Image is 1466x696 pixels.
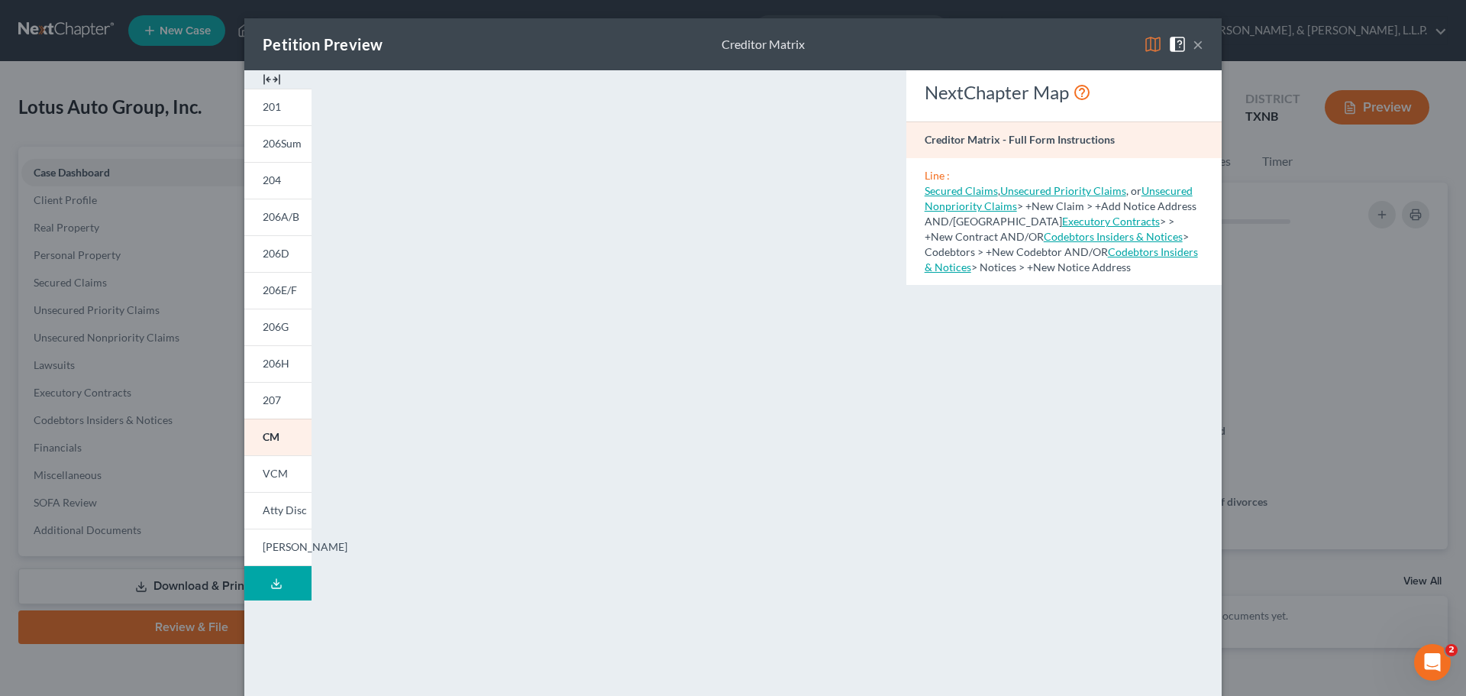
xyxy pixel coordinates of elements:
img: expand-e0f6d898513216a626fdd78e52531dac95497ffd26381d4c15ee2fc46db09dca.svg [263,70,281,89]
a: [PERSON_NAME] [244,529,312,566]
iframe: Intercom live chat [1414,644,1451,681]
a: Codebtors Insiders & Notices [925,245,1198,274]
a: Secured Claims [925,184,998,197]
div: Creditor Matrix [722,36,805,53]
span: 206H [263,357,289,370]
a: 206D [244,235,312,272]
span: 206E/F [263,283,297,296]
a: Executory Contracts [1062,215,1160,228]
div: Petition Preview [263,34,383,55]
a: 206A/B [244,199,312,235]
img: map-eea8200ae884c6f1103ae1953ef3d486a96c86aabb227e865a55264e3737af1f.svg [1144,35,1162,53]
span: 206A/B [263,210,299,223]
a: 206E/F [244,272,312,309]
a: 206Sum [244,125,312,162]
a: Atty Disc [244,492,312,529]
span: VCM [263,467,288,480]
a: Codebtors Insiders & Notices [1044,230,1183,243]
a: 204 [244,162,312,199]
span: , [925,184,1000,197]
button: × [1193,35,1203,53]
a: Unsecured Nonpriority Claims [925,184,1193,212]
span: 206G [263,320,289,333]
span: 206D [263,247,289,260]
span: 2 [1445,644,1458,656]
a: 206G [244,309,312,345]
a: VCM [244,455,312,492]
a: 207 [244,382,312,419]
span: CM [263,430,279,443]
div: NextChapter Map [925,80,1203,105]
span: > Notices > +New Notice Address [925,245,1198,274]
span: > > +New Contract AND/OR [925,215,1174,243]
img: help-close-5ba153eb36485ed6c1ea00a893f15db1cb9b99d6cae46e1a8edb6c62d00a1a76.svg [1168,35,1187,53]
span: 206Sum [263,137,302,150]
a: 201 [244,89,312,125]
a: 206H [244,345,312,382]
strong: Creditor Matrix - Full Form Instructions [925,133,1115,146]
span: 204 [263,173,281,186]
a: Unsecured Priority Claims [1000,184,1126,197]
a: CM [244,419,312,455]
span: Atty Disc [263,503,307,516]
span: [PERSON_NAME] [263,540,347,553]
span: Line : [925,169,950,182]
span: 201 [263,100,281,113]
span: > +New Claim > +Add Notice Address AND/[GEOGRAPHIC_DATA] [925,184,1196,228]
span: , or [1000,184,1141,197]
span: 207 [263,393,281,406]
span: > Codebtors > +New Codebtor AND/OR [925,230,1189,258]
